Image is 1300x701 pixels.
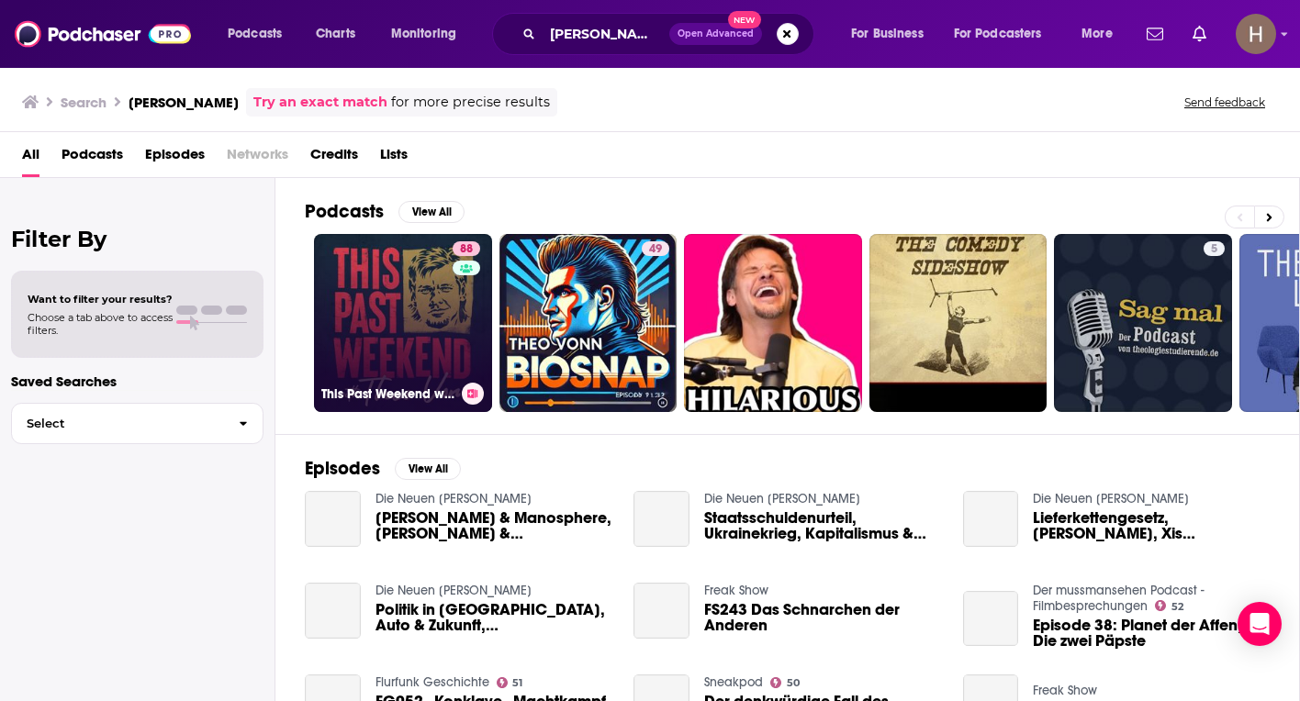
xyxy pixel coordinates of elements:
[499,234,678,412] a: 49
[512,679,522,687] span: 51
[1033,683,1097,698] a: Freak Show
[310,139,358,177] a: Credits
[12,417,224,429] span: Select
[704,674,763,690] a: Sneakpod
[1033,491,1189,506] a: Die Neuen Zwanziger
[1185,18,1214,50] a: Show notifications dropdown
[851,21,924,47] span: For Business
[642,241,669,256] a: 49
[22,139,39,177] a: All
[375,602,612,633] span: Politik in [GEOGRAPHIC_DATA], Auto & Zukunft, [PERSON_NAME], Europas Grenzen, Kriegsbwusstsein, D...
[963,591,1019,647] a: Episode 38: Planet der Affen, Die zwei Päpste
[770,677,800,688] a: 50
[497,677,523,688] a: 51
[62,139,123,177] a: Podcasts
[305,200,384,223] h2: Podcasts
[305,583,361,639] a: Politik in Thüringen, Auto & Zukunft, Jay Shetty, Europas Grenzen, Kriegsbwusstsein, Daddy
[304,19,366,49] a: Charts
[1054,234,1232,412] a: 5
[28,311,173,337] span: Choose a tab above to access filters.
[375,491,532,506] a: Die Neuen Zwanziger
[11,403,263,444] button: Select
[375,510,612,541] span: [PERSON_NAME] & Manosphere, [PERSON_NAME] & [PERSON_NAME], Meinungsfreiheit, Antisemitismus-Resol...
[460,240,473,259] span: 88
[1155,600,1183,611] a: 52
[704,491,860,506] a: Die Neuen Zwanziger
[954,21,1042,47] span: For Podcasters
[228,21,282,47] span: Podcasts
[129,94,239,111] h3: [PERSON_NAME]
[787,679,800,687] span: 50
[1033,583,1205,614] a: Der mussmansehen Podcast - Filmbesprechungen
[543,19,669,49] input: Search podcasts, credits, & more...
[316,21,355,47] span: Charts
[1204,241,1225,256] a: 5
[678,29,754,39] span: Open Advanced
[1081,21,1113,47] span: More
[1179,95,1271,110] button: Send feedback
[453,241,480,256] a: 88
[704,602,941,633] a: FS243 Das Schnarchen der Anderen
[321,386,454,402] h3: This Past Weekend w/ [PERSON_NAME]
[1236,14,1276,54] span: Logged in as hpoole
[375,510,612,541] a: Merkel & Manosphere, Trump & Scholz, Meinungsfreiheit, Antisemitismus-Resolution, Schuldenbremse
[704,583,768,598] a: Freak Show
[305,457,380,480] h2: Episodes
[314,234,492,412] a: 88This Past Weekend w/ [PERSON_NAME]
[28,293,173,306] span: Want to filter your results?
[1033,618,1270,649] a: Episode 38: Planet der Affen, Die zwei Päpste
[510,13,832,55] div: Search podcasts, credits, & more...
[728,11,761,28] span: New
[838,19,947,49] button: open menu
[11,373,263,390] p: Saved Searches
[649,240,662,259] span: 49
[1033,510,1270,541] span: Lieferkettengesetz, [PERSON_NAME], Xis Globalismus, [PERSON_NAME] Klimarede
[375,583,532,598] a: Die Neuen Zwanziger
[375,674,489,690] a: Flurfunk Geschichte
[391,21,456,47] span: Monitoring
[380,139,408,177] a: Lists
[253,92,387,113] a: Try an exact match
[669,23,762,45] button: Open AdvancedNew
[11,226,263,252] h2: Filter By
[375,602,612,633] a: Politik in Thüringen, Auto & Zukunft, Jay Shetty, Europas Grenzen, Kriegsbwusstsein, Daddy
[704,510,941,541] a: Staatsschuldenurteil, Ukrainekrieg, Kapitalismus & Schicksal, Cher, Gewerkschaftshelden, Rudel-Kö...
[305,200,465,223] a: PodcastsView All
[227,139,288,177] span: Networks
[1236,14,1276,54] button: Show profile menu
[15,17,191,51] img: Podchaser - Follow, Share and Rate Podcasts
[704,510,941,541] span: Staatsschuldenurteil, Ukrainekrieg, Kapitalismus & Schicksal, [PERSON_NAME], Gewerkschaftshelden,...
[1069,19,1136,49] button: open menu
[633,491,689,547] a: Staatsschuldenurteil, Ukrainekrieg, Kapitalismus & Schicksal, Cher, Gewerkschaftshelden, Rudel-Kö...
[391,92,550,113] span: for more precise results
[633,583,689,639] a: FS243 Das Schnarchen der Anderen
[395,458,461,480] button: View All
[61,94,106,111] h3: Search
[145,139,205,177] a: Episodes
[1236,14,1276,54] img: User Profile
[305,491,361,547] a: Merkel & Manosphere, Trump & Scholz, Meinungsfreiheit, Antisemitismus-Resolution, Schuldenbremse
[378,19,480,49] button: open menu
[963,491,1019,547] a: Lieferkettengesetz, Paris Hilton, Xis Globalismus, Ursula von der Leyens Klimarede
[1033,510,1270,541] a: Lieferkettengesetz, Paris Hilton, Xis Globalismus, Ursula von der Leyens Klimarede
[942,19,1069,49] button: open menu
[215,19,306,49] button: open menu
[1139,18,1171,50] a: Show notifications dropdown
[1171,603,1183,611] span: 52
[1238,602,1282,646] div: Open Intercom Messenger
[398,201,465,223] button: View All
[305,457,461,480] a: EpisodesView All
[1211,240,1217,259] span: 5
